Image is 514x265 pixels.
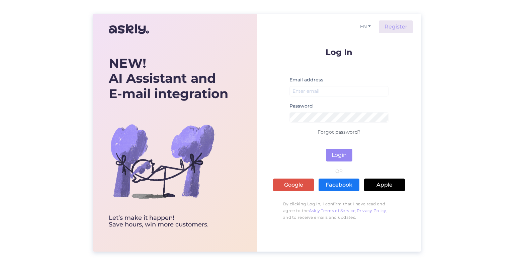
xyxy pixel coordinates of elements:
a: Apple [364,179,405,191]
button: Login [326,149,352,161]
div: AI Assistant and E-mail integration [109,56,228,102]
a: Google [273,179,314,191]
a: Askly Terms of Service [309,208,356,213]
p: By clicking Log In, I confirm that I have read and agree to the , , and to receive emails and upd... [273,197,405,224]
b: NEW! [109,55,146,71]
span: OR [334,169,344,174]
a: Register [379,20,413,33]
label: Password [289,103,313,110]
label: Email address [289,76,323,83]
a: Facebook [319,179,359,191]
div: Let’s make it happen! Save hours, win more customers. [109,215,228,228]
button: EN [357,22,373,31]
img: bg-askly [109,108,216,215]
p: Log In [273,48,405,56]
img: Askly [109,21,149,37]
input: Enter email [289,86,389,96]
a: Privacy Policy [357,208,387,213]
a: Forgot password? [318,129,360,135]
